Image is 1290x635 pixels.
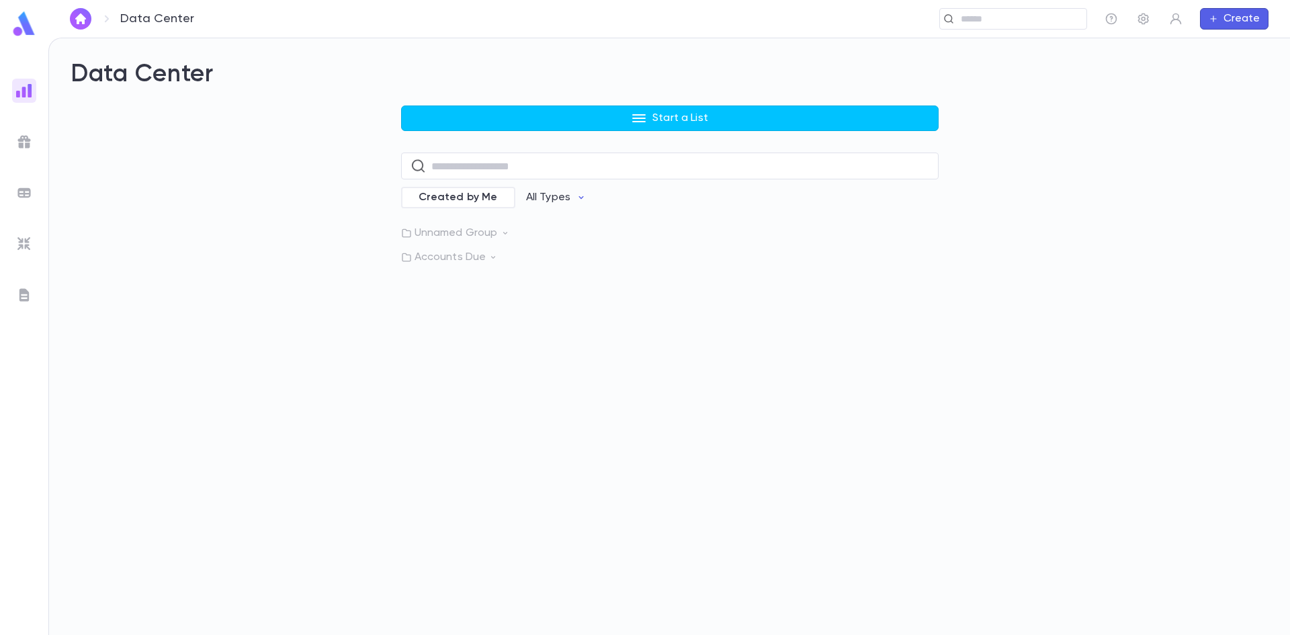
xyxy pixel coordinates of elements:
[411,191,506,204] span: Created by Me
[401,251,939,264] p: Accounts Due
[401,187,515,208] div: Created by Me
[16,287,32,303] img: letters_grey.7941b92b52307dd3b8a917253454ce1c.svg
[16,83,32,99] img: reports_gradient.dbe2566a39951672bc459a78b45e2f92.svg
[526,191,570,204] p: All Types
[515,185,597,210] button: All Types
[401,226,939,240] p: Unnamed Group
[11,11,38,37] img: logo
[16,236,32,252] img: imports_grey.530a8a0e642e233f2baf0ef88e8c9fcb.svg
[73,13,89,24] img: home_white.a664292cf8c1dea59945f0da9f25487c.svg
[1200,8,1268,30] button: Create
[401,105,939,131] button: Start a List
[652,112,708,125] p: Start a List
[16,185,32,201] img: batches_grey.339ca447c9d9533ef1741baa751efc33.svg
[71,60,1268,89] h2: Data Center
[16,134,32,150] img: campaigns_grey.99e729a5f7ee94e3726e6486bddda8f1.svg
[120,11,194,26] p: Data Center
